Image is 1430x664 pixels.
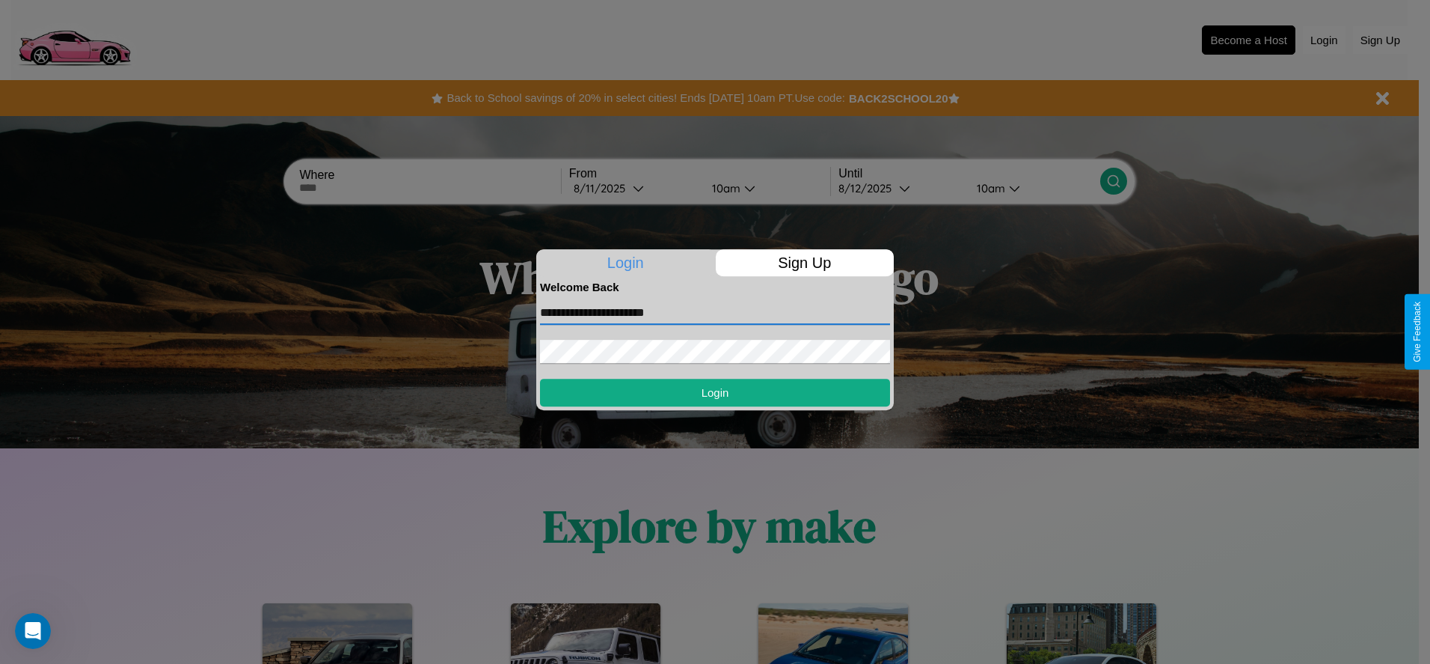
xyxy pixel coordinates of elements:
[540,379,890,406] button: Login
[1412,302,1423,362] div: Give Feedback
[15,613,51,649] iframe: Intercom live chat
[540,281,890,293] h4: Welcome Back
[716,249,894,276] p: Sign Up
[536,249,715,276] p: Login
